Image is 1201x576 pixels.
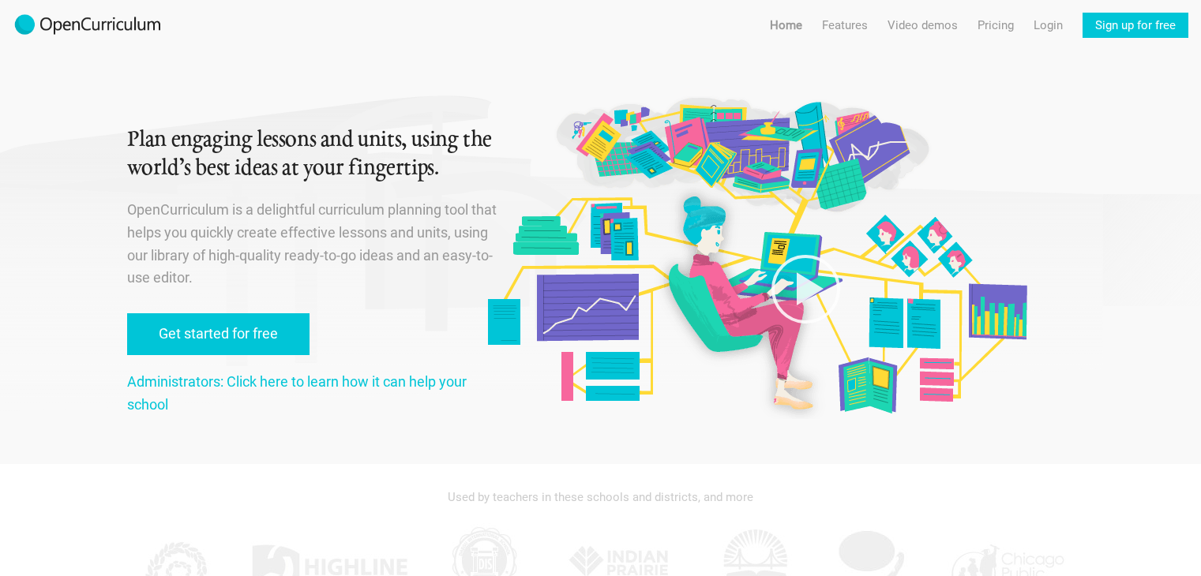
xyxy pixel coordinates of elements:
[822,13,868,38] a: Features
[127,480,1075,514] div: Used by teachers in these schools and districts, and more
[127,126,500,183] h1: Plan engaging lessons and units, using the world’s best ideas at your fingertips.
[127,199,500,290] p: OpenCurriculum is a delightful curriculum planning tool that helps you quickly create effective l...
[1083,13,1188,38] a: Sign up for free
[888,13,958,38] a: Video demos
[13,13,163,38] img: 2017-logo-m.png
[770,13,802,38] a: Home
[482,95,1031,419] img: Original illustration by Malisa Suchanya, Oakland, CA (malisasuchanya.com)
[127,313,310,355] a: Get started for free
[127,373,467,413] a: Administrators: Click here to learn how it can help your school
[978,13,1014,38] a: Pricing
[1034,13,1063,38] a: Login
